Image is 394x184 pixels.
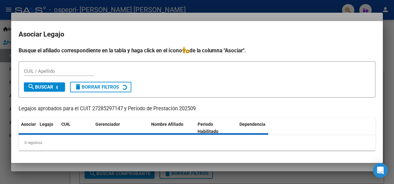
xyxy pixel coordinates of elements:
span: Nombre Afiliado [151,122,183,127]
span: Asociar [21,122,36,127]
p: Legajos aprobados para el CUIT 27285297147 y Período de Prestación 202509 [19,105,375,113]
button: Buscar [24,82,65,92]
span: Periodo Habilitado [198,122,218,134]
mat-icon: search [28,83,35,90]
span: Gerenciador [95,122,120,127]
h4: Busque el afiliado correspondiente en la tabla y haga click en el ícono de la columna "Asociar". [19,46,375,55]
button: Borrar Filtros [70,82,131,92]
datatable-header-cell: Legajo [37,118,59,138]
datatable-header-cell: Dependencia [237,118,283,138]
div: Open Intercom Messenger [373,163,388,178]
datatable-header-cell: CUIL [59,118,93,138]
span: Borrar Filtros [74,84,119,90]
datatable-header-cell: Periodo Habilitado [195,118,237,138]
datatable-header-cell: Nombre Afiliado [149,118,195,138]
h2: Asociar Legajo [19,28,375,40]
span: Legajo [40,122,53,127]
datatable-header-cell: Asociar [19,118,37,138]
datatable-header-cell: Gerenciador [93,118,149,138]
span: Dependencia [239,122,265,127]
div: 0 registros [19,135,375,151]
span: Buscar [28,84,53,90]
span: CUIL [61,122,71,127]
mat-icon: delete [74,83,82,90]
